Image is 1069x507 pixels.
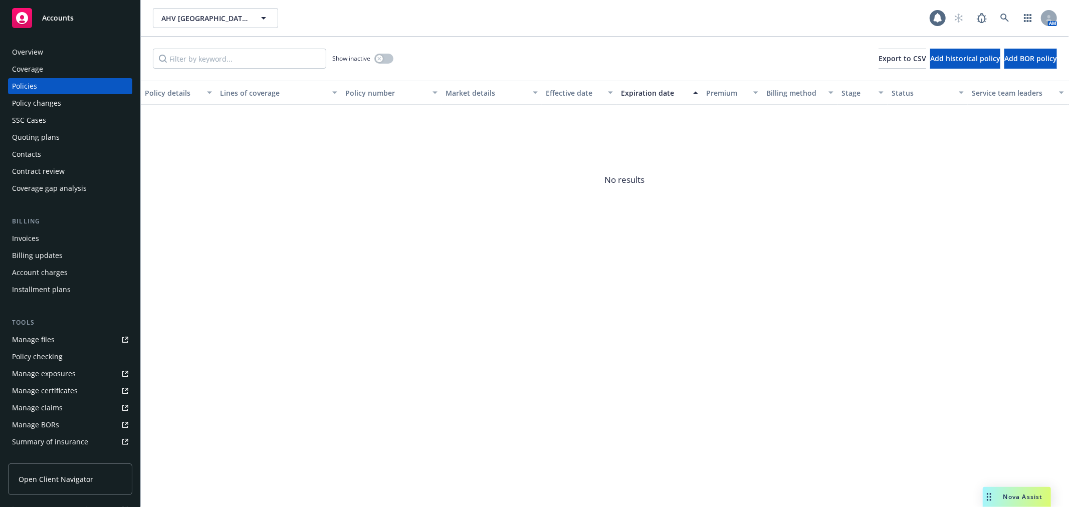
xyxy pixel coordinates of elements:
[706,88,747,98] div: Premium
[888,81,968,105] button: Status
[12,230,39,246] div: Invoices
[161,13,248,24] span: AHV [GEOGRAPHIC_DATA]
[12,282,71,298] div: Installment plans
[345,88,426,98] div: Policy number
[1004,54,1057,63] span: Add BOR policy
[879,49,926,69] button: Export to CSV
[12,95,61,111] div: Policy changes
[19,474,93,484] span: Open Client Navigator
[8,95,132,111] a: Policy changes
[892,88,953,98] div: Status
[949,8,969,28] a: Start snowing
[837,81,888,105] button: Stage
[879,54,926,63] span: Export to CSV
[8,282,132,298] a: Installment plans
[8,247,132,264] a: Billing updates
[8,332,132,348] a: Manage files
[12,366,76,382] div: Manage exposures
[42,14,74,22] span: Accounts
[8,417,132,433] a: Manage BORs
[8,451,132,467] a: Policy AI ingestions
[8,400,132,416] a: Manage claims
[542,81,617,105] button: Effective date
[8,61,132,77] a: Coverage
[12,180,87,196] div: Coverage gap analysis
[12,146,41,162] div: Contacts
[12,78,37,94] div: Policies
[972,88,1053,98] div: Service team leaders
[841,88,873,98] div: Stage
[995,8,1015,28] a: Search
[153,49,326,69] input: Filter by keyword...
[546,88,602,98] div: Effective date
[8,78,132,94] a: Policies
[12,400,63,416] div: Manage claims
[153,8,278,28] button: AHV [GEOGRAPHIC_DATA]
[8,434,132,450] a: Summary of insurance
[930,54,1000,63] span: Add historical policy
[12,434,88,450] div: Summary of insurance
[8,383,132,399] a: Manage certificates
[12,349,63,365] div: Policy checking
[983,487,1051,507] button: Nova Assist
[8,180,132,196] a: Coverage gap analysis
[8,318,132,328] div: Tools
[8,366,132,382] a: Manage exposures
[8,129,132,145] a: Quoting plans
[8,216,132,226] div: Billing
[8,349,132,365] a: Policy checking
[12,112,46,128] div: SSC Cases
[8,163,132,179] a: Contract review
[12,44,43,60] div: Overview
[12,383,78,399] div: Manage certificates
[983,487,995,507] div: Drag to move
[12,265,68,281] div: Account charges
[702,81,762,105] button: Premium
[141,81,216,105] button: Policy details
[220,88,326,98] div: Lines of coverage
[332,54,370,63] span: Show inactive
[8,146,132,162] a: Contacts
[12,451,76,467] div: Policy AI ingestions
[1004,49,1057,69] button: Add BOR policy
[8,112,132,128] a: SSC Cases
[12,61,43,77] div: Coverage
[1003,492,1043,501] span: Nova Assist
[216,81,341,105] button: Lines of coverage
[8,230,132,246] a: Invoices
[766,88,822,98] div: Billing method
[1018,8,1038,28] a: Switch app
[930,49,1000,69] button: Add historical policy
[446,88,527,98] div: Market details
[617,81,702,105] button: Expiration date
[8,4,132,32] a: Accounts
[8,265,132,281] a: Account charges
[972,8,992,28] a: Report a Bug
[12,163,65,179] div: Contract review
[442,81,542,105] button: Market details
[8,44,132,60] a: Overview
[12,247,63,264] div: Billing updates
[621,88,687,98] div: Expiration date
[12,332,55,348] div: Manage files
[968,81,1068,105] button: Service team leaders
[145,88,201,98] div: Policy details
[341,81,442,105] button: Policy number
[12,129,60,145] div: Quoting plans
[12,417,59,433] div: Manage BORs
[762,81,837,105] button: Billing method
